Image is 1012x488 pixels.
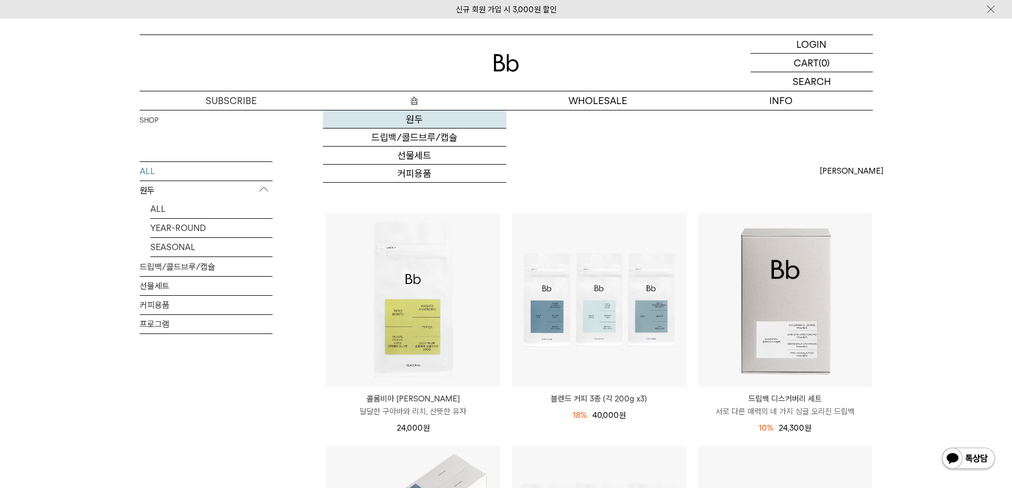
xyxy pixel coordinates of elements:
[793,72,831,91] p: SEARCH
[323,165,506,183] a: 커피용품
[140,258,273,276] a: 드립백/콜드브루/캡슐
[512,392,686,405] a: 블렌드 커피 3종 (각 200g x3)
[140,91,323,110] a: SUBSCRIBE
[690,91,873,110] p: INFO
[456,5,557,14] a: 신규 회원 가입 시 3,000원 할인
[323,129,506,147] a: 드립백/콜드브루/캡슐
[794,54,819,72] p: CART
[619,410,626,420] span: 원
[140,277,273,295] a: 선물세트
[506,91,690,110] p: WHOLESALE
[796,35,827,53] p: LOGIN
[150,200,273,218] a: ALL
[150,219,273,237] a: YEAR-ROUND
[592,410,626,420] span: 40,000
[820,165,883,177] span: [PERSON_NAME]
[140,181,273,200] p: 원두
[326,392,500,405] p: 콜롬비아 [PERSON_NAME]
[423,423,430,433] span: 원
[941,447,996,472] img: 카카오톡 채널 1:1 채팅 버튼
[150,238,273,256] a: SEASONAL
[494,54,519,72] img: 로고
[140,315,273,333] a: 프로그램
[326,392,500,418] a: 콜롬비아 [PERSON_NAME] 달달한 구아바와 리치, 산뜻한 유자
[140,162,273,181] a: ALL
[140,296,273,314] a: 커피용품
[512,213,686,387] img: 블렌드 커피 3종 (각 200g x3)
[751,54,873,72] a: CART (0)
[326,213,500,387] img: 콜롬비아 파티오 보니토
[323,91,506,110] a: 숍
[323,110,506,129] a: 원두
[140,115,158,126] a: SHOP
[759,422,773,434] div: 10%
[698,213,872,387] img: 드립백 디스커버리 세트
[323,147,506,165] a: 선물세트
[698,392,872,405] p: 드립백 디스커버리 세트
[779,423,811,433] span: 24,300
[751,35,873,54] a: LOGIN
[326,405,500,418] p: 달달한 구아바와 리치, 산뜻한 유자
[819,54,830,72] p: (0)
[698,392,872,418] a: 드립백 디스커버리 세트 서로 다른 매력의 네 가지 싱글 오리진 드립백
[323,183,506,201] a: 프로그램
[698,405,872,418] p: 서로 다른 매력의 네 가지 싱글 오리진 드립백
[397,423,430,433] span: 24,000
[804,423,811,433] span: 원
[573,409,587,422] div: 18%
